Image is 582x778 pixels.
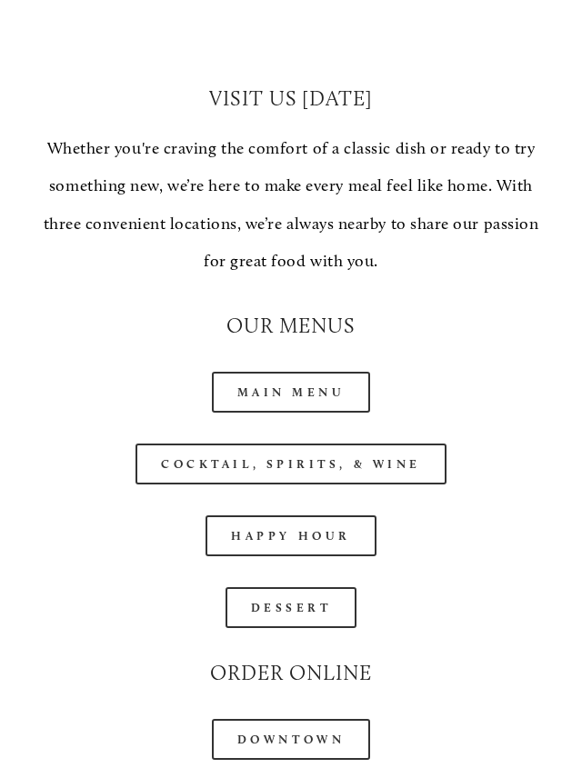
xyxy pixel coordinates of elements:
[206,515,376,556] a: Happy Hour
[135,444,447,484] a: Cocktail, Spirits, & Wine
[212,372,371,413] a: Main Menu
[35,659,547,688] h2: Order Online
[35,130,547,281] p: Whether you're craving the comfort of a classic dish or ready to try something new, we’re here to...
[226,587,357,628] a: Dessert
[212,719,370,760] a: Downtown
[35,312,547,341] h2: Our Menus
[35,85,547,114] h2: Visit Us [DATE]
